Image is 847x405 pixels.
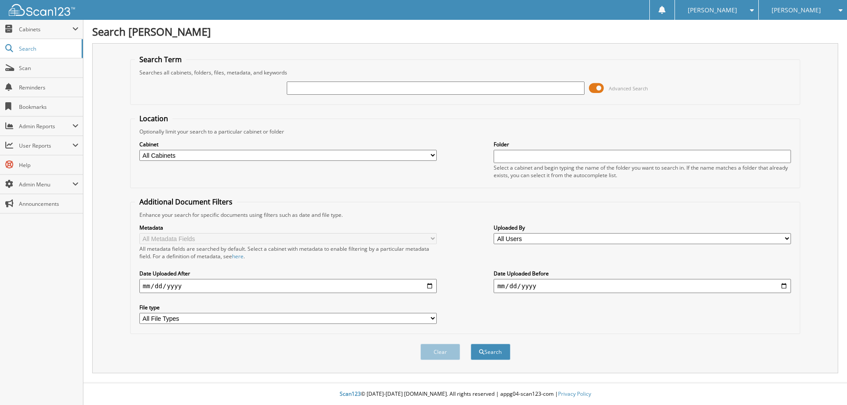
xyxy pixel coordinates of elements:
input: end [494,279,791,293]
button: Clear [420,344,460,360]
a: Privacy Policy [558,390,591,398]
label: File type [139,304,437,311]
span: Scan123 [340,390,361,398]
label: Uploaded By [494,224,791,231]
label: Folder [494,141,791,148]
div: All metadata fields are searched by default. Select a cabinet with metadata to enable filtering b... [139,245,437,260]
label: Date Uploaded Before [494,270,791,277]
span: [PERSON_NAME] [688,7,737,13]
legend: Search Term [135,55,186,64]
input: start [139,279,437,293]
span: Search [19,45,77,52]
span: [PERSON_NAME] [772,7,821,13]
div: Searches all cabinets, folders, files, metadata, and keywords [135,69,796,76]
span: Admin Menu [19,181,72,188]
span: User Reports [19,142,72,149]
label: Metadata [139,224,437,231]
div: Select a cabinet and begin typing the name of the folder you want to search in. If the name match... [494,164,791,179]
h1: Search [PERSON_NAME] [92,24,838,39]
div: Optionally limit your search to a particular cabinet or folder [135,128,796,135]
span: Announcements [19,200,79,208]
legend: Location [135,114,172,123]
label: Date Uploaded After [139,270,437,277]
span: Bookmarks [19,103,79,111]
label: Cabinet [139,141,437,148]
span: Cabinets [19,26,72,33]
span: Advanced Search [609,85,648,92]
div: © [DATE]-[DATE] [DOMAIN_NAME]. All rights reserved | appg04-scan123-com | [83,383,847,405]
span: Admin Reports [19,123,72,130]
span: Help [19,161,79,169]
img: scan123-logo-white.svg [9,4,75,16]
span: Reminders [19,84,79,91]
legend: Additional Document Filters [135,197,237,207]
a: here [232,253,244,260]
button: Search [471,344,510,360]
span: Scan [19,64,79,72]
div: Enhance your search for specific documents using filters such as date and file type. [135,211,796,219]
